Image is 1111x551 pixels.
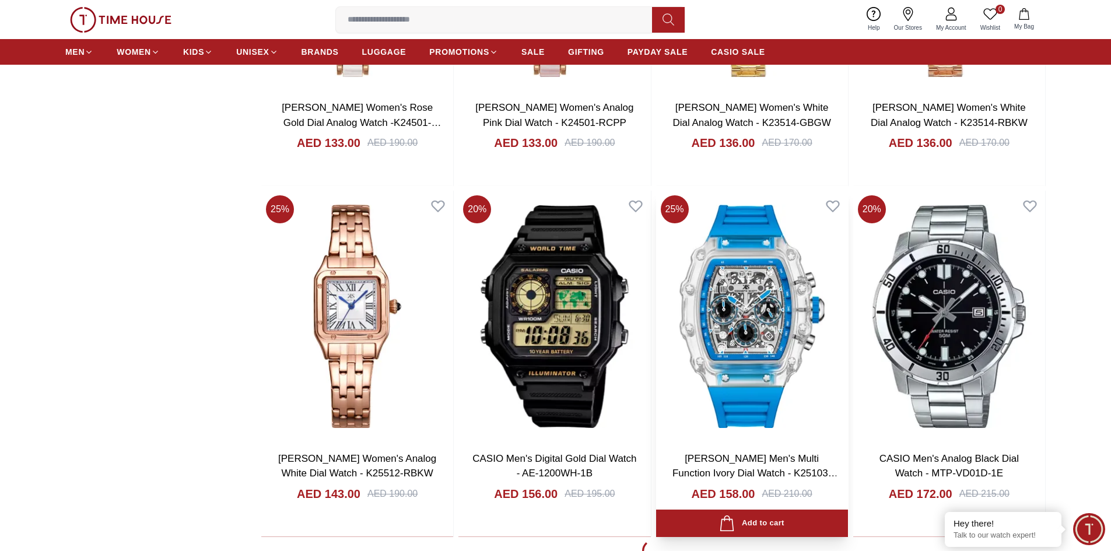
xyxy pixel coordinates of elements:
[889,135,952,151] h4: AED 136.00
[117,46,151,58] span: WOMEN
[931,23,971,32] span: My Account
[494,135,558,151] h4: AED 133.00
[853,191,1045,441] img: CASIO Men's Analog Black Dial Watch - MTP-VD01D-1E
[959,487,1010,501] div: AED 215.00
[65,46,85,58] span: MEN
[1073,513,1105,545] div: Chat Widget
[117,41,160,62] a: WOMEN
[236,41,278,62] a: UNISEX
[458,191,650,441] img: CASIO Men's Digital Gold Dial Watch - AE-1200WH-1B
[278,453,436,479] a: [PERSON_NAME] Women's Analog White Dial Watch - K25512-RBKW
[954,518,1053,529] div: Hey there!
[656,510,848,537] button: Add to cart
[568,46,604,58] span: GIFTING
[879,453,1019,479] a: CASIO Men's Analog Black Dial Watch - MTP-VD01D-1E
[521,41,545,62] a: SALE
[692,135,755,151] h4: AED 136.00
[863,23,885,32] span: Help
[282,102,441,143] a: [PERSON_NAME] Women's Rose Gold Dial Analog Watch -K24501-RCWW
[959,136,1010,150] div: AED 170.00
[236,46,269,58] span: UNISEX
[887,5,929,34] a: Our Stores
[266,195,294,223] span: 25 %
[628,46,688,58] span: PAYDAY SALE
[362,46,406,58] span: LUGGAGE
[976,23,1005,32] span: Wishlist
[367,136,418,150] div: AED 190.00
[762,487,812,501] div: AED 210.00
[672,453,838,494] a: [PERSON_NAME] Men's Multi Function Ivory Dial Watch - K25103-ZSLI
[297,486,360,502] h4: AED 143.00
[889,23,927,32] span: Our Stores
[183,46,204,58] span: KIDS
[475,102,633,128] a: [PERSON_NAME] Women's Analog Pink Dial Watch - K24501-RCPP
[568,41,604,62] a: GIFTING
[973,5,1007,34] a: 0Wishlist
[302,41,339,62] a: BRANDS
[719,515,784,531] div: Add to cart
[302,46,339,58] span: BRANDS
[429,46,489,58] span: PROMOTIONS
[861,5,887,34] a: Help
[711,46,765,58] span: CASIO SALE
[565,136,615,150] div: AED 190.00
[565,487,615,501] div: AED 195.00
[996,5,1005,14] span: 0
[70,7,171,33] img: ...
[183,41,213,62] a: KIDS
[954,531,1053,541] p: Talk to our watch expert!
[65,41,93,62] a: MEN
[762,136,812,150] div: AED 170.00
[711,41,765,62] a: CASIO SALE
[889,486,952,502] h4: AED 172.00
[261,191,453,441] img: Kenneth Scott Women's Analog White Dial Watch - K25512-RBKW
[297,135,360,151] h4: AED 133.00
[1007,6,1041,33] button: My Bag
[429,41,498,62] a: PROMOTIONS
[692,486,755,502] h4: AED 158.00
[463,195,491,223] span: 20 %
[362,41,406,62] a: LUGGAGE
[472,453,636,479] a: CASIO Men's Digital Gold Dial Watch - AE-1200WH-1B
[661,195,689,223] span: 25 %
[1010,22,1039,31] span: My Bag
[871,102,1028,128] a: [PERSON_NAME] Women's White Dial Analog Watch - K23514-RBKW
[858,195,886,223] span: 20 %
[521,46,545,58] span: SALE
[494,486,558,502] h4: AED 156.00
[628,41,688,62] a: PAYDAY SALE
[672,102,831,128] a: [PERSON_NAME] Women's White Dial Analog Watch - K23514-GBGW
[367,487,418,501] div: AED 190.00
[656,191,848,441] img: Kenneth Scott Men's Multi Function Ivory Dial Watch - K25103-ZSLI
